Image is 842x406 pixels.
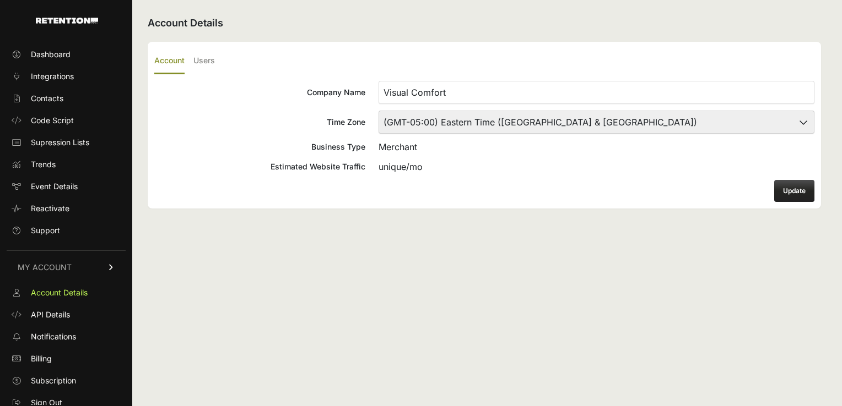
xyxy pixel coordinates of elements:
[18,262,72,273] span: MY ACCOUNT
[31,203,69,214] span: Reactivate
[7,284,126,301] a: Account Details
[31,137,89,148] span: Supression Lists
[7,328,126,345] a: Notifications
[7,178,126,195] a: Event Details
[31,225,60,236] span: Support
[7,68,126,85] a: Integrations
[7,372,126,389] a: Subscription
[148,15,821,31] h2: Account Details
[31,181,78,192] span: Event Details
[154,141,365,152] div: Business Type
[31,115,74,126] span: Code Script
[7,112,126,129] a: Code Script
[193,48,215,74] label: Users
[7,350,126,367] a: Billing
[7,90,126,107] a: Contacts
[379,81,814,104] input: Company Name
[7,306,126,323] a: API Details
[31,159,56,170] span: Trends
[154,87,365,98] div: Company Name
[154,161,365,172] div: Estimated Website Traffic
[31,93,63,104] span: Contacts
[379,160,814,173] div: unique/mo
[31,331,76,342] span: Notifications
[154,48,185,74] label: Account
[379,140,814,153] div: Merchant
[7,156,126,173] a: Trends
[31,353,52,364] span: Billing
[7,46,126,63] a: Dashboard
[774,180,814,202] button: Update
[31,309,70,320] span: API Details
[7,134,126,151] a: Supression Lists
[7,200,126,217] a: Reactivate
[7,222,126,239] a: Support
[154,117,365,128] div: Time Zone
[31,49,71,60] span: Dashboard
[31,375,76,386] span: Subscription
[31,287,88,298] span: Account Details
[7,250,126,284] a: MY ACCOUNT
[379,111,814,134] select: Time Zone
[31,71,74,82] span: Integrations
[36,18,98,24] img: Retention.com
